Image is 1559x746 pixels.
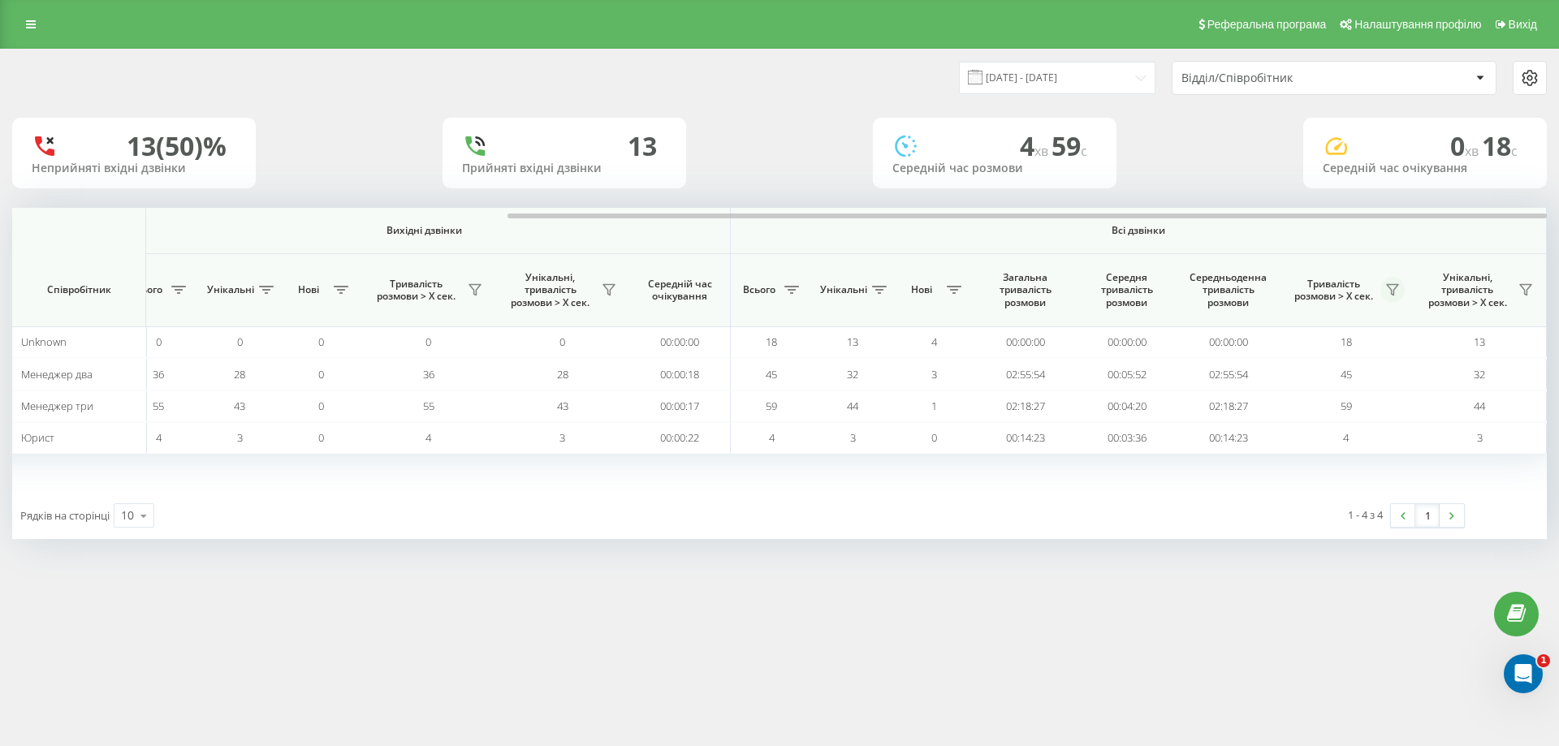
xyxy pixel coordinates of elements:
td: 00:05:52 [1076,358,1177,390]
span: 4 [931,334,937,349]
span: c [1511,142,1518,160]
div: 13 (50)% [127,131,227,162]
span: 45 [1341,367,1352,382]
span: Середня тривалість розмови [1088,271,1165,309]
span: 18 [766,334,777,349]
span: Вихід [1509,18,1537,31]
span: 1 [1537,654,1550,667]
span: 3 [1477,430,1483,445]
span: 0 [156,334,162,349]
td: 00:00:00 [974,326,1076,358]
span: Нові [288,283,329,296]
span: 13 [1474,334,1485,349]
span: 0 [237,334,243,349]
td: 00:14:23 [1177,422,1279,454]
span: 0 [318,399,324,413]
div: Неприйняті вхідні дзвінки [32,162,236,175]
span: Рядків на сторінці [20,508,110,523]
span: 3 [850,430,856,445]
td: 00:00:17 [629,390,731,422]
span: Всього [739,283,779,296]
td: 00:00:22 [629,422,731,454]
span: 32 [847,367,858,382]
td: 00:00:00 [629,326,731,358]
td: 02:55:54 [974,358,1076,390]
span: 28 [234,367,245,382]
span: 36 [153,367,164,382]
div: 13 [628,131,657,162]
span: 28 [557,367,568,382]
td: 00:03:36 [1076,422,1177,454]
span: 59 [766,399,777,413]
td: 00:00:00 [1076,326,1177,358]
span: Всього [126,283,166,296]
span: Середній час очікування [641,278,718,303]
span: Менеджер три [21,399,93,413]
span: Унікальні [820,283,867,296]
span: Унікальні, тривалість розмови > Х сек. [503,271,597,309]
td: 02:18:27 [1177,390,1279,422]
td: 02:55:54 [1177,358,1279,390]
a: 1 [1415,504,1440,527]
span: 0 [318,367,324,382]
span: Нові [901,283,942,296]
div: 1 - 4 з 4 [1348,507,1383,523]
td: 02:18:27 [974,390,1076,422]
span: 1 [931,399,937,413]
span: 55 [423,399,434,413]
span: Тривалість розмови > Х сек. [1287,278,1380,303]
div: Відділ/Співробітник [1181,71,1375,85]
span: 0 [318,334,324,349]
iframe: Intercom live chat [1504,654,1543,693]
span: Співробітник [26,283,132,296]
span: 43 [557,399,568,413]
span: 18 [1341,334,1352,349]
span: Унікальні [207,283,254,296]
span: 59 [1052,128,1087,163]
span: 4 [769,430,775,445]
span: 4 [1343,430,1349,445]
span: 55 [153,399,164,413]
span: 3 [931,367,937,382]
span: Unknown [21,334,67,349]
span: 4 [425,430,431,445]
div: Середній час розмови [892,162,1097,175]
span: хв [1465,142,1482,160]
span: хв [1034,142,1052,160]
td: 00:14:23 [974,422,1076,454]
span: 0 [318,430,324,445]
span: 59 [1341,399,1352,413]
span: Середньоденна тривалість розмови [1190,271,1267,309]
span: 36 [423,367,434,382]
span: c [1081,142,1087,160]
span: Унікальні, тривалість розмови > Х сек. [1421,271,1514,309]
span: 4 [156,430,162,445]
span: 43 [234,399,245,413]
span: Вихідні дзвінки [156,224,693,237]
span: 4 [1020,128,1052,163]
td: 00:04:20 [1076,390,1177,422]
span: Юрист [21,430,54,445]
span: 45 [766,367,777,382]
span: 13 [847,334,858,349]
span: 0 [559,334,565,349]
div: Прийняті вхідні дзвінки [462,162,667,175]
span: Всі дзвінки [779,224,1498,237]
span: 0 [1450,128,1482,163]
td: 00:00:18 [629,358,731,390]
span: Реферальна програма [1207,18,1327,31]
span: 0 [425,334,431,349]
span: Тривалість розмови > Х сек. [369,278,463,303]
div: 10 [121,507,134,524]
span: Налаштування профілю [1354,18,1481,31]
span: 0 [931,430,937,445]
div: Середній час очікування [1323,162,1527,175]
span: 3 [237,430,243,445]
span: Загальна тривалість розмови [987,271,1064,309]
span: 18 [1482,128,1518,163]
span: 44 [847,399,858,413]
td: 00:00:00 [1177,326,1279,358]
span: 3 [559,430,565,445]
span: 32 [1474,367,1485,382]
span: Менеджер два [21,367,93,382]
